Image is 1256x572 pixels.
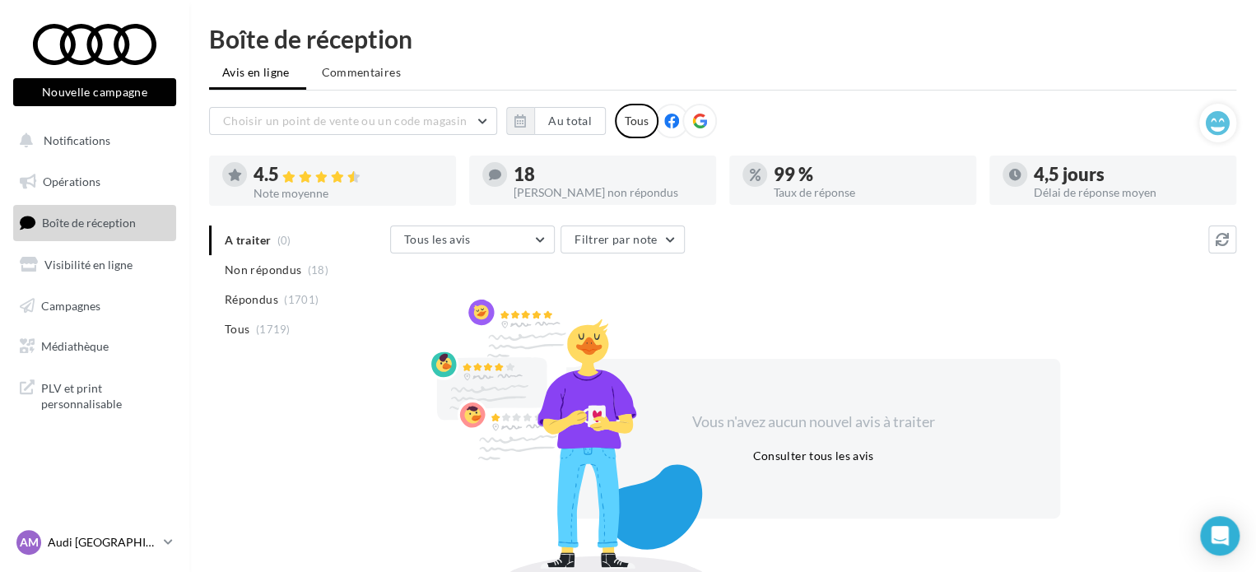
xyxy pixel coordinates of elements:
span: Visibilité en ligne [44,258,133,272]
span: PLV et print personnalisable [41,377,170,412]
div: 18 [514,165,703,184]
span: Choisir un point de vente ou un code magasin [223,114,467,128]
span: Opérations [43,174,100,188]
a: Visibilité en ligne [10,248,179,282]
div: [PERSON_NAME] non répondus [514,187,703,198]
button: Filtrer par note [561,226,685,253]
button: Consulter tous les avis [746,446,880,466]
a: Opérations [10,165,179,199]
span: (1719) [256,323,291,336]
button: Au total [506,107,606,135]
span: Campagnes [41,298,100,312]
div: Tous [615,104,658,138]
a: Médiathèque [10,329,179,364]
div: Note moyenne [254,188,443,199]
span: Non répondus [225,262,301,278]
a: Campagnes [10,289,179,323]
p: Audi [GEOGRAPHIC_DATA] [48,534,157,551]
span: Boîte de réception [42,216,136,230]
span: Tous [225,321,249,337]
a: Boîte de réception [10,205,179,240]
button: Choisir un point de vente ou un code magasin [209,107,497,135]
span: (1701) [284,293,319,306]
button: Tous les avis [390,226,555,253]
div: Open Intercom Messenger [1200,516,1240,556]
span: Répondus [225,291,278,308]
span: (18) [308,263,328,277]
a: PLV et print personnalisable [10,370,179,419]
div: 4,5 jours [1034,165,1223,184]
span: AM [20,534,39,551]
button: Au total [534,107,606,135]
div: Taux de réponse [774,187,963,198]
a: AM Audi [GEOGRAPHIC_DATA] [13,527,176,558]
span: Commentaires [322,64,401,81]
button: Nouvelle campagne [13,78,176,106]
span: Tous les avis [404,232,471,246]
span: Notifications [44,133,110,147]
button: Notifications [10,123,173,158]
div: 4.5 [254,165,443,184]
div: 99 % [774,165,963,184]
div: Boîte de réception [209,26,1236,51]
span: Médiathèque [41,339,109,353]
div: Vous n'avez aucun nouvel avis à traiter [672,412,955,433]
div: Délai de réponse moyen [1034,187,1223,198]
